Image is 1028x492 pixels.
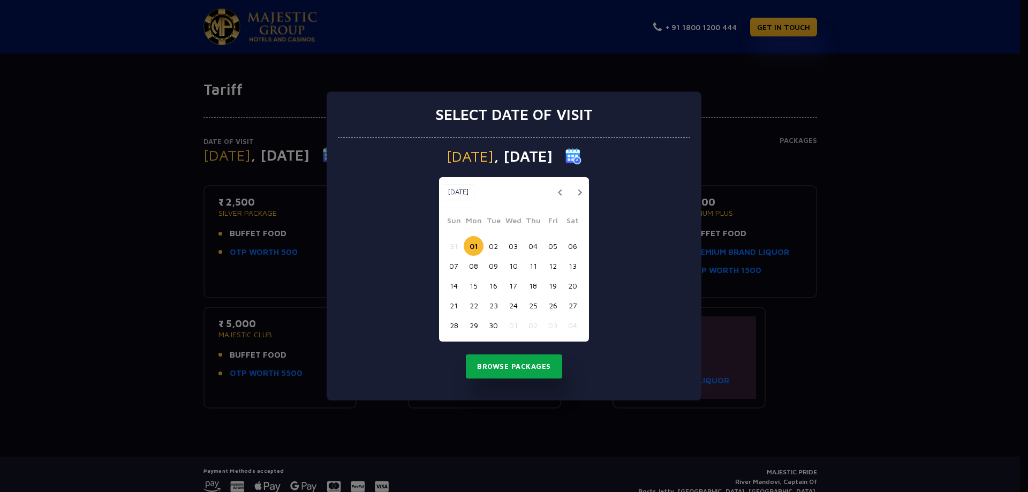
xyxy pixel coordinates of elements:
button: 25 [523,296,543,315]
button: 26 [543,296,563,315]
span: [DATE] [447,149,494,164]
button: 07 [444,256,464,276]
button: 02 [523,315,543,335]
button: 06 [563,236,583,256]
button: 29 [464,315,483,335]
h3: Select date of visit [435,105,593,124]
button: 20 [563,276,583,296]
span: Mon [464,215,483,230]
button: 21 [444,296,464,315]
button: 02 [483,236,503,256]
button: 22 [464,296,483,315]
button: 08 [464,256,483,276]
span: Sat [563,215,583,230]
button: 03 [503,236,523,256]
button: 12 [543,256,563,276]
button: 28 [444,315,464,335]
button: 23 [483,296,503,315]
button: 17 [503,276,523,296]
button: 01 [464,236,483,256]
button: 16 [483,276,503,296]
button: 10 [503,256,523,276]
button: [DATE] [442,184,474,200]
button: 11 [523,256,543,276]
button: 18 [523,276,543,296]
button: 14 [444,276,464,296]
span: Thu [523,215,543,230]
span: Tue [483,215,503,230]
button: 24 [503,296,523,315]
button: Browse Packages [466,354,562,379]
img: calender icon [565,148,581,164]
span: , [DATE] [494,149,553,164]
button: 09 [483,256,503,276]
button: 19 [543,276,563,296]
button: 31 [444,236,464,256]
button: 13 [563,256,583,276]
button: 03 [543,315,563,335]
span: Fri [543,215,563,230]
button: 01 [503,315,523,335]
button: 04 [563,315,583,335]
button: 15 [464,276,483,296]
button: 04 [523,236,543,256]
span: Wed [503,215,523,230]
button: 27 [563,296,583,315]
button: 05 [543,236,563,256]
button: 30 [483,315,503,335]
span: Sun [444,215,464,230]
